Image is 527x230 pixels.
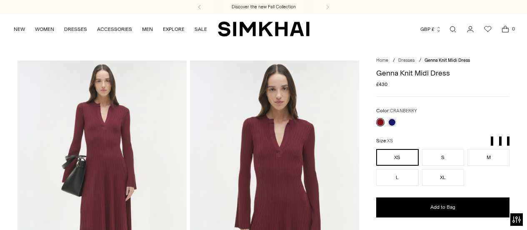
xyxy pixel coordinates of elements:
nav: breadcrumbs [376,57,510,64]
a: EXPLORE [163,20,185,38]
a: Home [376,58,388,63]
a: Open search modal [445,21,461,38]
a: NEW [14,20,25,38]
div: / [419,57,421,64]
a: MEN [142,20,153,38]
span: Genna Knit Midi Dress [425,58,470,63]
button: Add to Bag [376,197,510,217]
span: Add to Bag [430,204,455,211]
button: XS [376,149,418,166]
a: Wishlist [480,21,496,38]
button: S [422,149,464,166]
a: Dresses [398,58,415,63]
a: SALE [195,20,207,38]
a: Go to the account page [462,21,479,38]
h1: Genna Knit Midi Dress [376,69,510,77]
span: CRANBERRY [390,108,417,114]
a: Discover the new Fall Collection [232,4,296,10]
label: Size: [376,137,393,145]
div: / [393,57,395,64]
span: £430 [376,81,387,88]
a: WOMEN [35,20,54,38]
a: DRESSES [64,20,87,38]
a: SIMKHAI [218,21,310,37]
button: GBP £ [420,20,442,38]
span: XS [387,138,393,144]
button: XL [422,169,464,186]
span: 0 [510,25,517,33]
button: M [467,149,510,166]
label: Color: [376,107,417,115]
a: Open cart modal [497,21,514,38]
a: ACCESSORIES [97,20,132,38]
button: L [376,169,418,186]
